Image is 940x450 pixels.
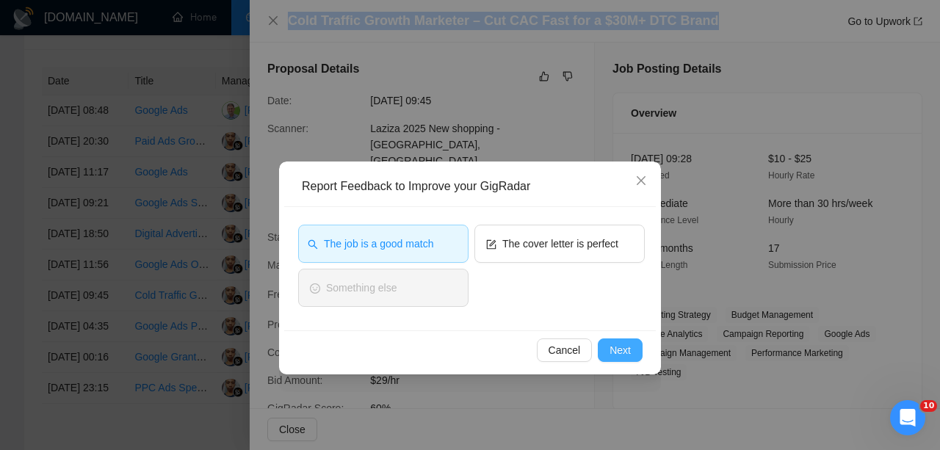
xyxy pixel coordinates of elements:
span: 10 [920,400,937,412]
span: form [486,238,496,249]
button: Next [598,338,643,362]
button: formThe cover letter is perfect [474,225,645,263]
iframe: Intercom live chat [890,400,925,435]
button: searchThe job is a good match [298,225,469,263]
span: Next [610,342,631,358]
button: Cancel [537,338,593,362]
div: Report Feedback to Improve your GigRadar [302,178,648,195]
button: Close [621,162,661,201]
span: close [635,175,647,186]
span: Cancel [549,342,581,358]
button: smileSomething else [298,269,469,307]
span: search [308,238,318,249]
span: The job is a good match [324,236,433,252]
span: The cover letter is perfect [502,236,618,252]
